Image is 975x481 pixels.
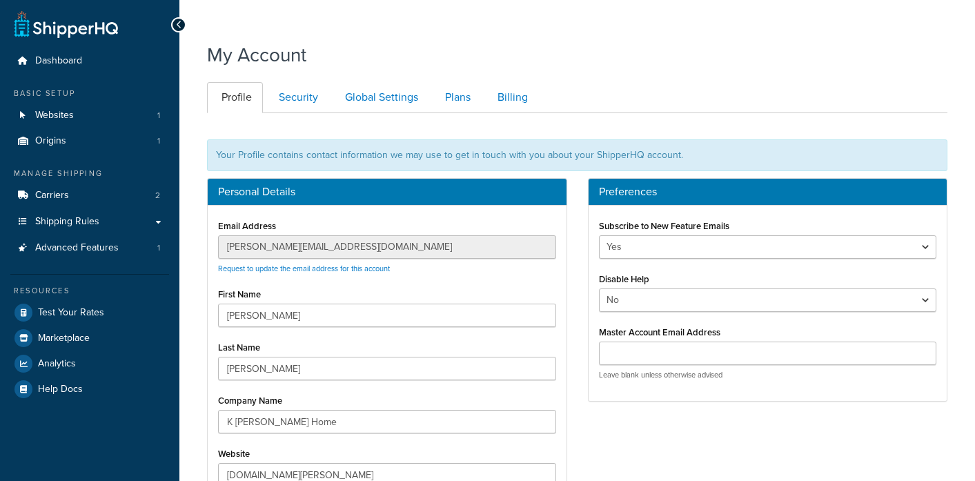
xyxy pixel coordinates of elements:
[218,342,260,353] label: Last Name
[35,135,66,147] span: Origins
[35,190,69,202] span: Carriers
[10,183,169,208] a: Carriers 2
[10,209,169,235] a: Shipping Rules
[38,307,104,319] span: Test Your Rates
[218,289,261,300] label: First Name
[10,377,169,402] a: Help Docs
[218,186,556,198] h3: Personal Details
[431,82,482,113] a: Plans
[218,263,390,274] a: Request to update the email address for this account
[35,55,82,67] span: Dashboard
[10,183,169,208] li: Carriers
[218,395,282,406] label: Company Name
[157,135,160,147] span: 1
[331,82,429,113] a: Global Settings
[10,168,169,179] div: Manage Shipping
[10,128,169,154] a: Origins 1
[35,110,74,121] span: Websites
[207,139,947,171] div: Your Profile contains contact information we may use to get in touch with you about your ShipperH...
[157,110,160,121] span: 1
[155,190,160,202] span: 2
[10,48,169,74] a: Dashboard
[38,384,83,395] span: Help Docs
[10,103,169,128] li: Websites
[207,41,306,68] h1: My Account
[10,103,169,128] a: Websites 1
[10,88,169,99] div: Basic Setup
[157,242,160,254] span: 1
[218,449,250,459] label: Website
[10,128,169,154] li: Origins
[35,216,99,228] span: Shipping Rules
[10,300,169,325] a: Test Your Rates
[599,221,729,231] label: Subscribe to New Feature Emails
[207,82,263,113] a: Profile
[483,82,539,113] a: Billing
[599,274,649,284] label: Disable Help
[10,285,169,297] div: Resources
[599,370,937,380] p: Leave blank unless otherwise advised
[38,333,90,344] span: Marketplace
[10,235,169,261] li: Advanced Features
[38,358,76,370] span: Analytics
[599,327,720,337] label: Master Account Email Address
[10,235,169,261] a: Advanced Features 1
[10,351,169,376] a: Analytics
[14,10,118,38] a: ShipperHQ Home
[218,221,276,231] label: Email Address
[10,326,169,351] a: Marketplace
[35,242,119,254] span: Advanced Features
[264,82,329,113] a: Security
[599,186,937,198] h3: Preferences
